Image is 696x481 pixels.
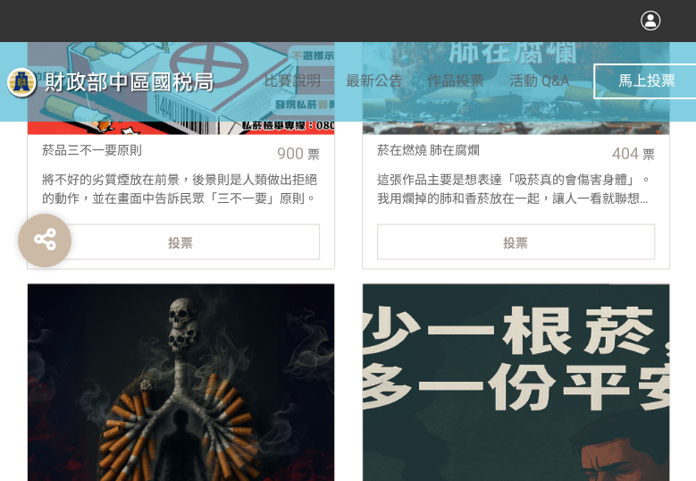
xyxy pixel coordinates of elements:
[363,170,669,206] div: 這張作品主要是想表達「吸菸真的會傷害身體」。我用爛掉的肺和香菸放在一起，讓人一看就聯想到抽菸會讓肺壞掉。比起單純用文字說明，用圖像直接呈現更有衝擊感，也能讓人更快理解菸害的嚴重性。希望看到這張圖...
[277,143,304,162] span: 900
[345,41,402,122] a: 最新公告
[612,143,639,162] span: 404
[618,72,675,89] span: 馬上投票
[28,170,334,206] div: 將不好的劣質煙放在前景，後景則是人類做出拒絕的動作，並在畫面中告訴民眾「三不一要」原則。
[427,72,484,89] span: 作品投票
[377,140,600,159] div: 菸在燃燒 肺在腐爛
[503,235,528,249] span: 投票
[427,41,484,122] a: 作品投票
[642,147,655,161] span: 票
[264,72,321,89] span: 比賽說明
[168,235,193,249] span: 投票
[509,72,569,89] span: 活動 Q&A
[509,41,569,122] a: 活動 Q&A
[307,147,320,161] span: 票
[42,140,264,159] div: 菸品三不一要原則
[264,41,321,122] a: 比賽說明
[345,72,402,89] span: 最新公告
